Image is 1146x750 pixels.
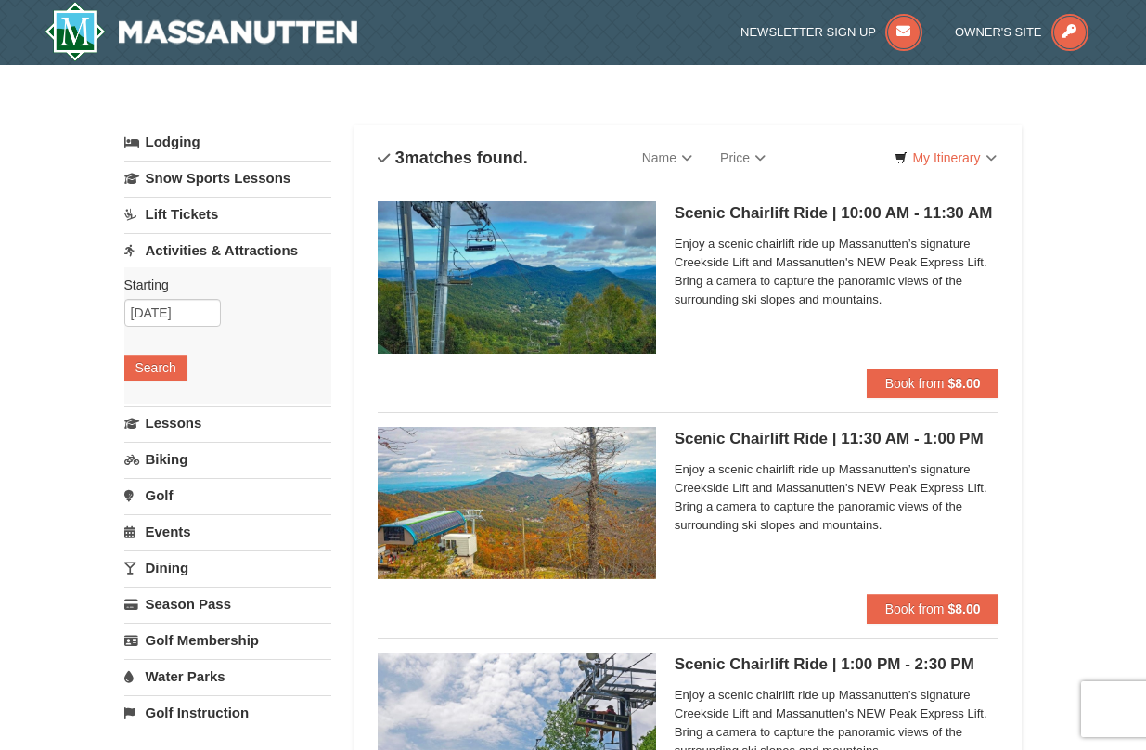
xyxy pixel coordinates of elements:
[947,601,980,616] strong: $8.00
[947,376,980,391] strong: $8.00
[885,601,945,616] span: Book from
[124,623,331,657] a: Golf Membership
[955,25,1042,39] span: Owner's Site
[124,550,331,585] a: Dining
[124,695,331,730] a: Golf Instruction
[867,594,999,624] button: Book from $8.00
[675,460,999,535] span: Enjoy a scenic chairlift ride up Massanutten’s signature Creekside Lift and Massanutten's NEW Pea...
[675,204,999,223] h5: Scenic Chairlift Ride | 10:00 AM - 11:30 AM
[124,125,331,159] a: Lodging
[124,197,331,231] a: Lift Tickets
[675,655,999,674] h5: Scenic Chairlift Ride | 1:00 PM - 2:30 PM
[675,430,999,448] h5: Scenic Chairlift Ride | 11:30 AM - 1:00 PM
[885,376,945,391] span: Book from
[882,144,1008,172] a: My Itinerary
[867,369,999,398] button: Book from $8.00
[124,161,331,195] a: Snow Sports Lessons
[740,25,922,39] a: Newsletter Sign Up
[740,25,876,39] span: Newsletter Sign Up
[124,659,331,693] a: Water Parks
[628,139,706,176] a: Name
[124,233,331,267] a: Activities & Attractions
[124,478,331,512] a: Golf
[124,442,331,476] a: Biking
[955,25,1088,39] a: Owner's Site
[124,514,331,549] a: Events
[378,201,656,354] img: 24896431-1-a2e2611b.jpg
[124,355,187,381] button: Search
[706,139,779,176] a: Price
[124,406,331,440] a: Lessons
[45,2,358,61] a: Massanutten Resort
[124,587,331,621] a: Season Pass
[378,427,656,579] img: 24896431-13-a88f1aaf.jpg
[124,276,317,294] label: Starting
[675,235,999,309] span: Enjoy a scenic chairlift ride up Massanutten’s signature Creekside Lift and Massanutten's NEW Pea...
[45,2,358,61] img: Massanutten Resort Logo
